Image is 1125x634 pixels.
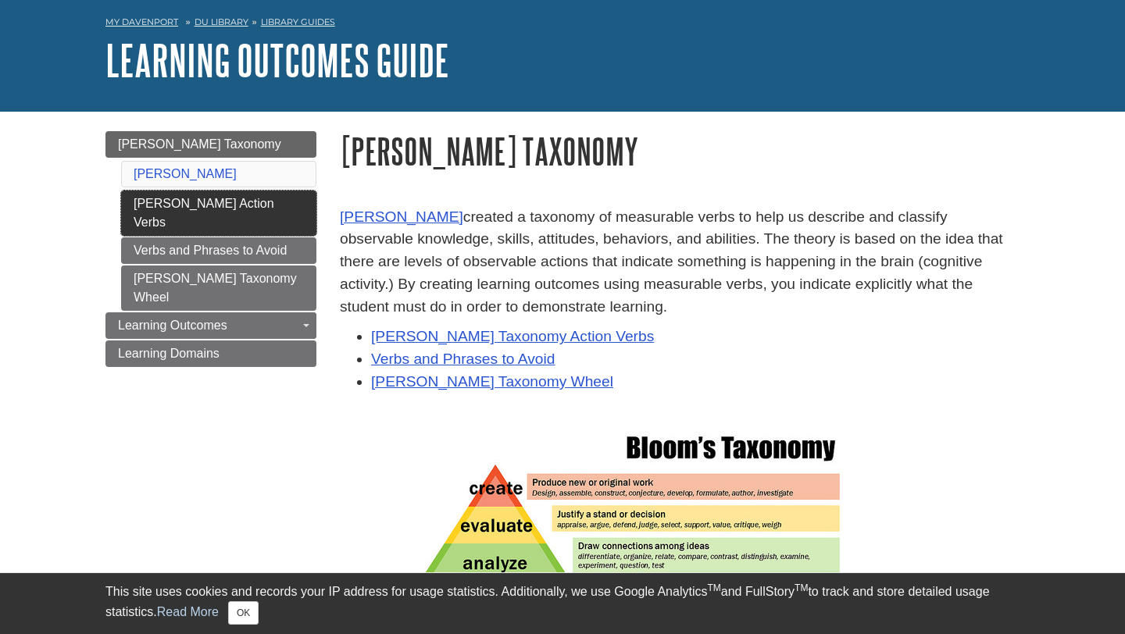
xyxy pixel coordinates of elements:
[261,16,335,27] a: Library Guides
[121,237,316,264] a: Verbs and Phrases to Avoid
[105,340,316,367] a: Learning Domains
[371,351,555,367] a: Verbs and Phrases to Avoid
[371,373,613,390] a: [PERSON_NAME] Taxonomy Wheel
[105,36,449,84] a: Learning Outcomes Guide
[121,191,316,236] a: [PERSON_NAME] Action Verbs
[340,131,1020,171] h1: [PERSON_NAME] Taxonomy
[105,12,1020,37] nav: breadcrumb
[795,582,808,593] sup: TM
[707,582,720,593] sup: TM
[134,167,237,180] a: [PERSON_NAME]
[118,137,281,151] span: [PERSON_NAME] Taxonomy
[105,312,316,339] a: Learning Outcomes
[195,16,248,27] a: DU Library
[118,319,227,332] span: Learning Outcomes
[121,265,316,311] a: [PERSON_NAME] Taxonomy Wheel
[105,131,316,158] a: [PERSON_NAME] Taxonomy
[105,16,178,29] a: My Davenport
[340,206,1020,319] p: created a taxonomy of measurable verbs to help us describe and classify observable knowledge, ski...
[157,605,219,618] a: Read More
[228,601,259,625] button: Close
[118,347,220,360] span: Learning Domains
[371,328,654,344] a: [PERSON_NAME] Taxonomy Action Verbs
[105,131,316,367] div: Guide Page Menu
[105,582,1020,625] div: This site uses cookies and records your IP address for usage statistics. Additionally, we use Goo...
[340,208,463,225] a: [PERSON_NAME]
